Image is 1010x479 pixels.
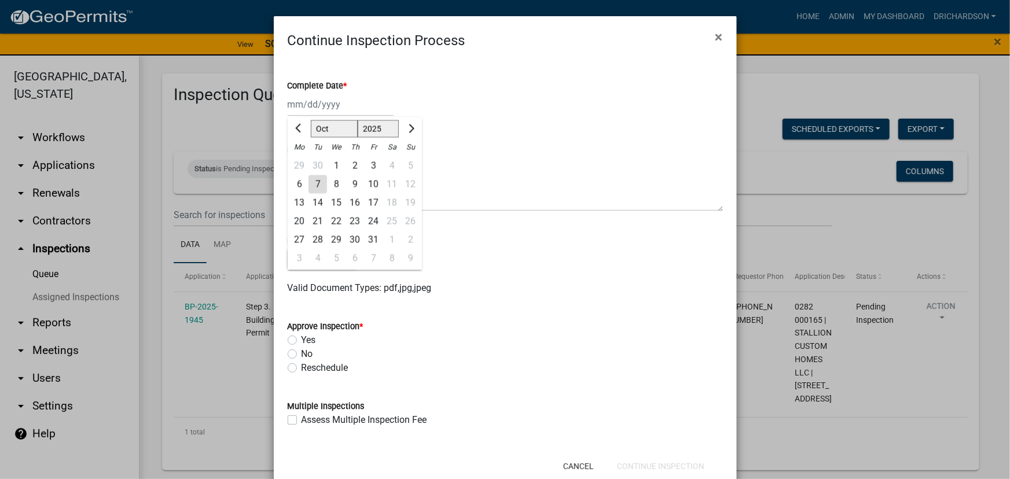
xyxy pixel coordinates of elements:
div: 9 [346,175,364,194]
div: 1 [327,157,346,175]
div: 20 [290,212,308,231]
div: Thursday, October 16, 2025 [346,194,364,212]
div: 14 [308,194,327,212]
div: 30 [346,231,364,249]
div: 7 [364,249,383,268]
div: 24 [364,212,383,231]
button: Cancel [554,456,603,477]
div: 23 [346,212,364,231]
div: Wednesday, October 1, 2025 [327,157,346,175]
div: 2 [346,157,364,175]
div: Su [401,138,420,157]
div: Tuesday, November 4, 2025 [308,249,327,268]
div: 15 [327,194,346,212]
div: 7 [308,175,327,194]
div: Mo [290,138,308,157]
span: × [715,29,723,45]
button: Continue Inspection [608,456,714,477]
div: Friday, October 3, 2025 [364,157,383,175]
div: 8 [327,175,346,194]
select: Select month [311,120,358,138]
div: Friday, October 10, 2025 [364,175,383,194]
div: Friday, October 31, 2025 [364,231,383,249]
div: Th [346,138,364,157]
label: Reschedule [302,361,348,375]
button: Next month [403,120,417,138]
div: Tuesday, October 21, 2025 [308,212,327,231]
div: Monday, September 29, 2025 [290,157,308,175]
div: Thursday, October 30, 2025 [346,231,364,249]
div: 27 [290,231,308,249]
div: Friday, October 24, 2025 [364,212,383,231]
div: 10 [364,175,383,194]
div: Thursday, November 6, 2025 [346,249,364,268]
div: Monday, October 20, 2025 [290,212,308,231]
div: Thursday, October 9, 2025 [346,175,364,194]
div: Thursday, October 2, 2025 [346,157,364,175]
label: No [302,347,313,361]
label: Multiple Inspections [288,403,365,411]
div: 17 [364,194,383,212]
div: 29 [327,231,346,249]
div: 3 [364,157,383,175]
div: Tu [308,138,327,157]
div: Wednesday, October 22, 2025 [327,212,346,231]
div: 28 [308,231,327,249]
div: Fr [364,138,383,157]
input: mm/dd/yyyy [288,93,394,116]
div: Wednesday, October 15, 2025 [327,194,346,212]
div: Tuesday, October 14, 2025 [308,194,327,212]
button: Close [706,21,732,53]
div: Wednesday, November 5, 2025 [327,249,346,268]
div: 6 [346,249,364,268]
div: Thursday, October 23, 2025 [346,212,364,231]
div: 29 [290,157,308,175]
div: 31 [364,231,383,249]
label: Approve Inspection [288,323,363,331]
div: Monday, November 3, 2025 [290,249,308,268]
div: 30 [308,157,327,175]
button: Previous month [292,120,306,138]
div: Tuesday, October 7, 2025 [308,175,327,194]
label: Yes [302,333,316,347]
div: 4 [308,249,327,268]
div: We [327,138,346,157]
div: 13 [290,194,308,212]
div: 22 [327,212,346,231]
div: 3 [290,249,308,268]
label: Complete Date [288,82,347,90]
select: Select year [357,120,399,138]
label: Assess Multiple Inspection Fee [302,413,427,427]
div: 16 [346,194,364,212]
h4: Continue Inspection Process [288,30,465,51]
div: Monday, October 13, 2025 [290,194,308,212]
div: Sa [383,138,401,157]
div: Monday, October 6, 2025 [290,175,308,194]
div: Tuesday, October 28, 2025 [308,231,327,249]
div: Wednesday, October 8, 2025 [327,175,346,194]
div: Wednesday, October 29, 2025 [327,231,346,249]
div: Friday, October 17, 2025 [364,194,383,212]
div: 5 [327,249,346,268]
div: Tuesday, September 30, 2025 [308,157,327,175]
div: 21 [308,212,327,231]
div: Friday, November 7, 2025 [364,249,383,268]
span: Valid Document Types: pdf,jpg,jpeg [288,282,432,293]
div: 6 [290,175,308,194]
div: Monday, October 27, 2025 [290,231,308,249]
